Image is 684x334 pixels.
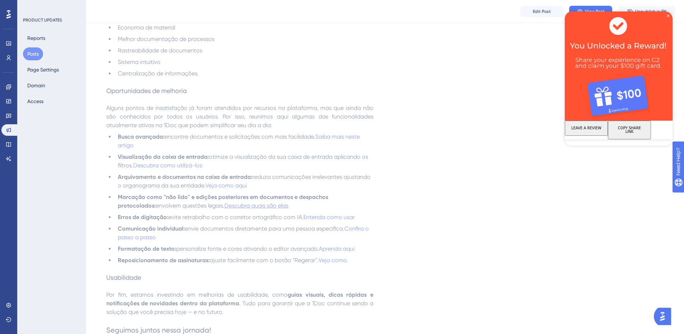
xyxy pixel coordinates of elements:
[635,9,666,14] span: Unpublish in EN
[618,6,675,17] button: Unpublish in EN
[118,225,370,241] a: Confira o passo a passo
[118,194,330,209] strong: Marcação como "não lido" e edições posteriores em documentos e despachos protocolados:
[318,257,347,264] a: Veja como
[118,173,372,189] span: reduza comunicações irrelevantes ajustando o organograma da sua entidade.
[106,300,375,315] span: . Tudo para garantir que a 1Doc continue sendo a solução que você precisa hoje — e no futuro.
[118,245,176,252] strong: Formatação de texto:
[118,153,369,169] span: otimize a visualização da sua caixa de entrada aplicando os filtros.
[118,47,202,54] span: Rastreabilidade de documentos
[156,202,224,209] span: envolvem questões legais.
[106,291,288,298] span: Por fim, estamos investindo em melhorias de usabilidade, como
[23,17,62,23] div: PRODUCT UPDATES
[23,32,50,45] button: Reports
[303,214,355,221] a: Entenda como usar
[106,274,141,281] span: Usabilidade
[118,257,210,264] strong: Reposicionamento de assinaturas:
[118,214,168,221] strong: Erros de digitação:
[102,3,105,6] div: Close Preview
[118,133,361,149] a: Saiba mais neste artigo
[133,162,202,169] a: Descubra como utilizá-los
[23,95,48,108] button: Access
[533,9,551,14] span: Edit Post
[43,109,86,128] button: COPY SHARE LINK
[185,225,344,232] span: envie documentos diretamente para uma pessoa específica.
[23,63,63,76] button: Page Settings
[520,6,563,17] button: Edit Post
[118,36,214,42] span: Melhor documentação de processos
[118,173,252,180] strong: Arquivamento e documentos na caixa de entrada:
[164,133,315,140] span: encontre documentos e solicitações com mais facilidade.
[118,24,175,31] span: Economia de material
[118,70,199,77] span: Centralização de informações.
[106,291,375,307] strong: guias visuais, dicas rápidas e notificações de novidades dentro da plataforma
[654,306,675,327] iframe: UserGuiding AI Assistant Launcher
[347,257,348,264] span: .
[23,47,43,60] button: Posts
[176,245,319,252] span: personalize fonte e cores ativando o editor avançado.
[106,105,375,129] span: Alguns pontos de insatisfação já foram atendidos por recursos na plataforma, mas que ainda não sã...
[205,182,247,189] a: Veja como aqui
[569,6,612,17] button: View Post
[23,79,50,92] button: Domain
[585,9,605,14] span: View Post
[118,133,164,140] strong: Busca avançada:
[210,257,318,264] span: ajuste facilmente com o botão "Regerar".
[106,87,187,94] span: Oportunidades de melhoria
[224,202,288,209] a: Descubra quais são elas
[319,245,354,252] a: Aprenda aqui
[118,153,209,160] strong: Visualização da caixa de entrada:
[118,59,160,65] span: Sistema intuitivo
[118,225,185,232] strong: Comunicação individual:
[168,214,303,221] span: evite retrabalho com o corretor ortográfico com IA.
[17,2,45,10] span: Need Help?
